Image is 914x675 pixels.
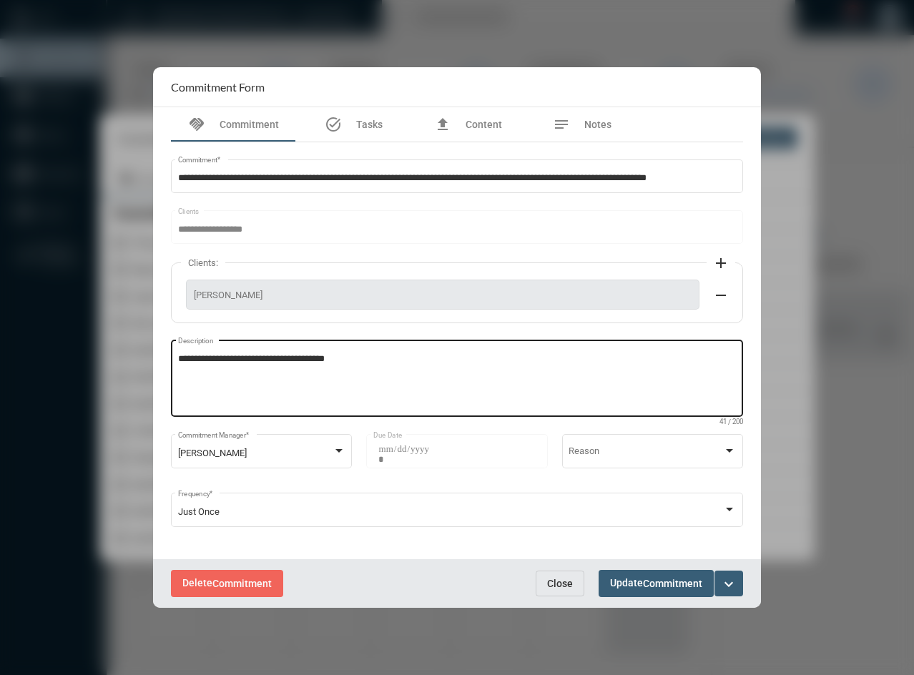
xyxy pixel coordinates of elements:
[547,578,573,589] span: Close
[171,570,283,596] button: DeleteCommitment
[178,506,220,517] span: Just Once
[712,287,729,304] mat-icon: remove
[182,577,272,588] span: Delete
[720,576,737,593] mat-icon: expand_more
[178,448,247,458] span: [PERSON_NAME]
[194,290,692,300] span: [PERSON_NAME]
[220,119,279,130] span: Commitment
[719,418,743,426] mat-hint: 41 / 200
[599,570,714,596] button: UpdateCommitment
[171,80,265,94] h2: Commitment Form
[325,116,342,133] mat-icon: task_alt
[643,578,702,590] span: Commitment
[188,116,205,133] mat-icon: handshake
[212,578,272,590] span: Commitment
[712,255,729,272] mat-icon: add
[434,116,451,133] mat-icon: file_upload
[584,119,611,130] span: Notes
[356,119,383,130] span: Tasks
[536,571,584,596] button: Close
[181,257,225,268] label: Clients:
[610,577,702,588] span: Update
[553,116,570,133] mat-icon: notes
[466,119,502,130] span: Content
